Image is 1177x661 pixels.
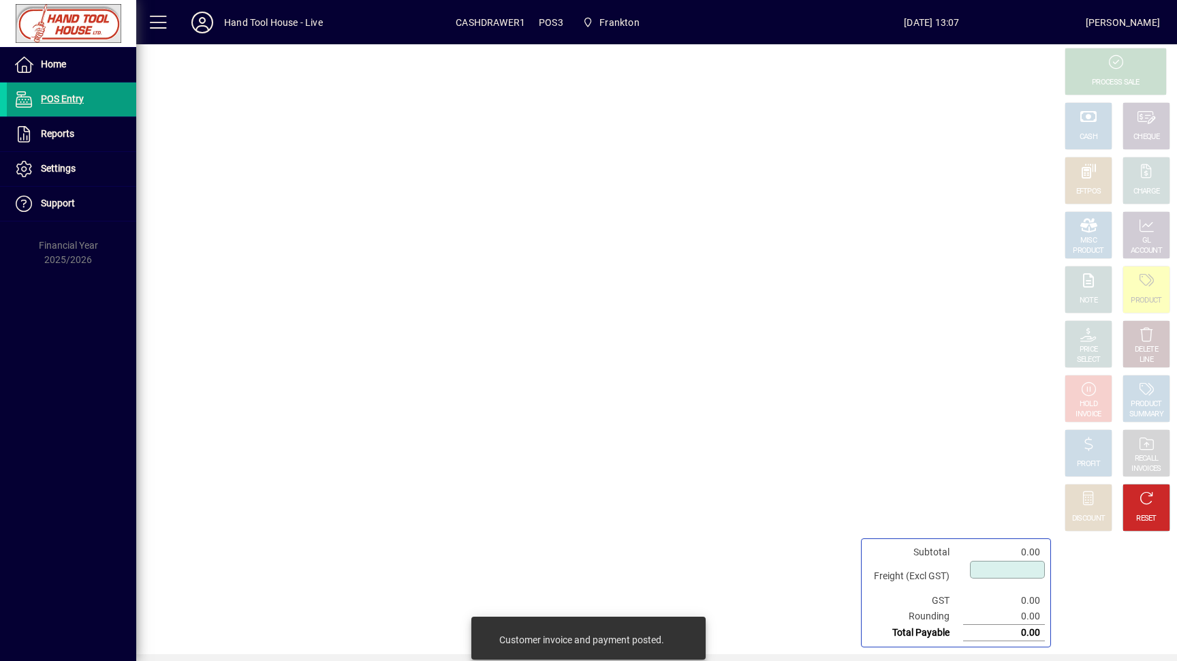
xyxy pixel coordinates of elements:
td: 0.00 [963,544,1045,560]
div: PROCESS SALE [1092,78,1140,88]
span: Settings [41,163,76,174]
div: CHEQUE [1133,132,1159,142]
td: Total Payable [867,625,963,641]
div: PRODUCT [1073,246,1103,256]
div: DELETE [1135,345,1158,355]
td: Rounding [867,609,963,625]
div: EFTPOS [1076,187,1101,197]
a: Settings [7,152,136,186]
div: RESET [1136,514,1157,524]
a: Home [7,48,136,82]
div: CHARGE [1133,187,1160,197]
div: PRICE [1080,345,1098,355]
td: Freight (Excl GST) [867,560,963,593]
div: PROFIT [1077,459,1100,470]
div: Customer invoice and payment posted. [499,633,664,647]
a: Reports [7,117,136,151]
div: PRODUCT [1131,296,1161,306]
div: CASH [1080,132,1097,142]
a: Support [7,187,136,221]
div: PRODUCT [1131,399,1161,410]
div: NOTE [1080,296,1097,306]
span: POS Entry [41,93,84,104]
span: [DATE] 13:07 [778,12,1086,33]
div: ACCOUNT [1131,246,1162,256]
div: INVOICE [1076,410,1101,420]
td: 0.00 [963,609,1045,625]
td: 0.00 [963,593,1045,609]
div: GL [1142,236,1151,246]
span: POS3 [539,12,563,33]
td: 0.00 [963,625,1045,641]
td: GST [867,593,963,609]
td: Subtotal [867,544,963,560]
span: Support [41,198,75,209]
span: Frankton [577,10,645,35]
div: LINE [1140,355,1153,365]
div: Hand Tool House - Live [224,12,323,33]
div: RECALL [1135,454,1159,464]
button: Profile [181,10,224,35]
div: SUMMARY [1129,410,1163,420]
span: Home [41,59,66,70]
div: MISC [1080,236,1097,246]
div: INVOICES [1131,464,1161,474]
span: CASHDRAWER1 [456,12,525,33]
div: [PERSON_NAME] [1086,12,1160,33]
span: Reports [41,128,74,139]
div: SELECT [1077,355,1101,365]
div: DISCOUNT [1072,514,1105,524]
span: Frankton [599,12,639,33]
div: HOLD [1080,399,1097,410]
